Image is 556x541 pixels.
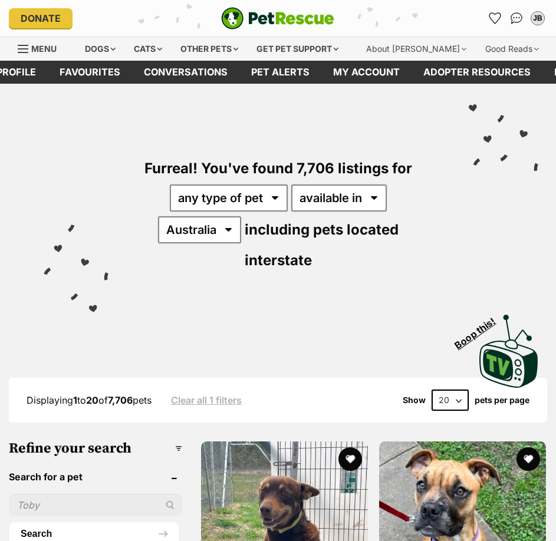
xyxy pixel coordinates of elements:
[338,447,362,471] button: favourite
[48,61,132,84] a: Favourites
[475,395,529,405] label: pets per page
[511,12,523,24] img: chat-41dd97257d64d25036548639549fe6c8038ab92f7586957e7f3b1b290dea8141.svg
[9,440,182,457] h3: Refine your search
[9,494,182,516] input: Toby
[486,9,505,28] a: Favourites
[248,37,347,61] div: Get pet support
[507,9,526,28] a: Conversations
[73,394,77,406] strong: 1
[86,394,98,406] strong: 20
[477,37,547,61] div: Good Reads
[9,8,73,28] a: Donate
[532,12,544,24] div: JB
[479,304,538,390] a: Boop this!
[132,61,239,84] a: conversations
[18,37,65,58] a: Menu
[27,394,152,406] span: Displaying to of pets
[221,7,334,29] img: logo-e224e6f780fb5917bec1dbf3a21bbac754714ae5b6737aabdf751b685950b380.svg
[239,61,321,84] a: Pet alerts
[144,160,412,177] span: Furreal! You've found 7,706 listings for
[528,9,547,28] button: My account
[108,394,133,406] strong: 7,706
[516,447,540,471] button: favourite
[172,37,246,61] div: Other pets
[412,61,542,84] a: Adopter resources
[453,308,507,351] span: Boop this!
[171,395,242,405] a: Clear all 1 filters
[321,61,412,84] a: My account
[31,44,57,54] span: Menu
[403,395,426,405] span: Show
[126,37,170,61] div: Cats
[358,37,475,61] div: About [PERSON_NAME]
[77,37,124,61] div: Dogs
[479,315,538,388] img: PetRescue TV logo
[9,471,182,482] header: Search for a pet
[245,221,399,269] span: including pets located interstate
[221,7,334,29] a: PetRescue
[486,9,547,28] ul: Account quick links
